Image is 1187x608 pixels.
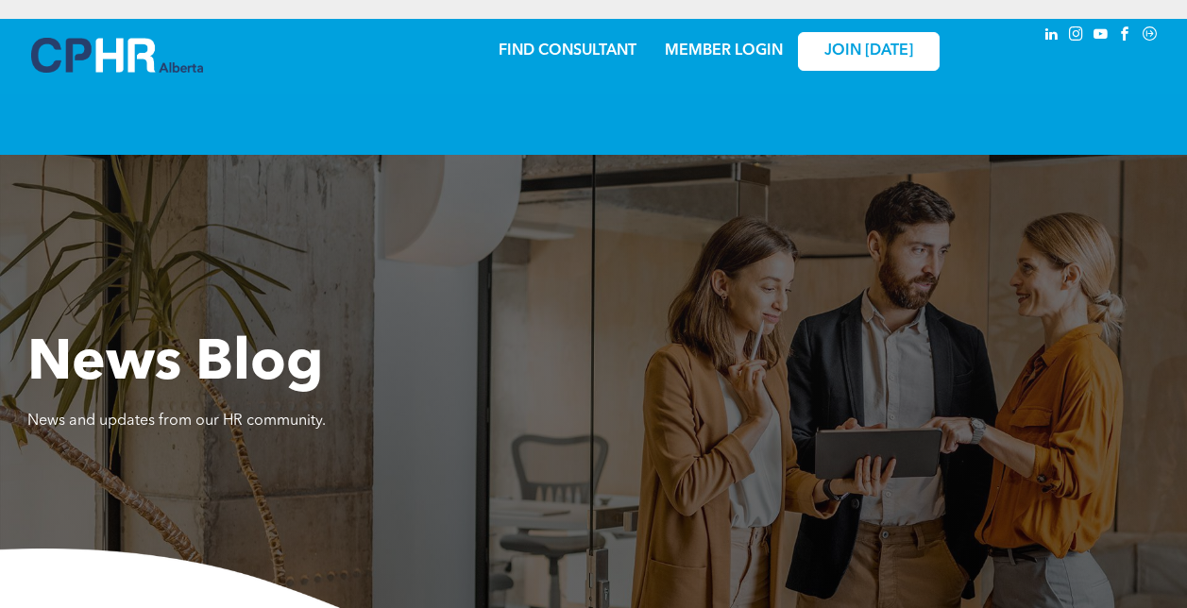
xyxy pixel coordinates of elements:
a: youtube [1091,24,1111,49]
a: linkedin [1042,24,1062,49]
a: Social network [1140,24,1161,49]
a: instagram [1066,24,1087,49]
span: News Blog [27,336,323,393]
a: facebook [1115,24,1136,49]
img: A blue and white logo for cp alberta [31,38,203,73]
a: JOIN [DATE] [798,32,940,71]
span: JOIN [DATE] [824,42,913,60]
a: FIND CONSULTANT [499,43,636,59]
a: MEMBER LOGIN [665,43,783,59]
span: News and updates from our HR community. [27,414,326,429]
